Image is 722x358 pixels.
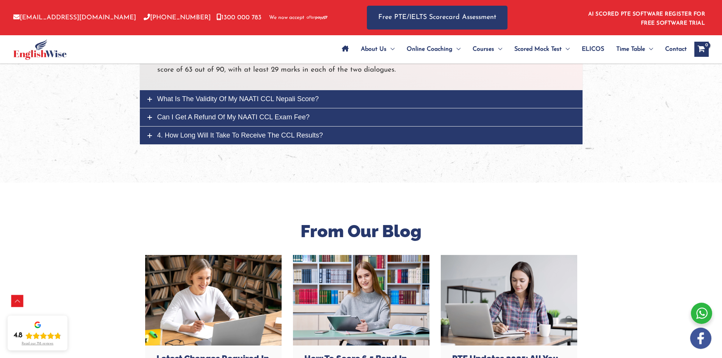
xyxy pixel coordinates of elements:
[355,36,401,63] a: About UsMenu Toggle
[387,36,395,63] span: Menu Toggle
[293,255,429,346] a: How to Score 6.5 Band in IELTS? Best Tips Shared
[588,11,705,26] a: AI SCORED PTE SOFTWARE REGISTER FOR FREE SOFTWARE TRIAL
[645,36,653,63] span: Menu Toggle
[562,36,570,63] span: Menu Toggle
[140,108,583,126] a: Can I get a refund of my NAATI CCL exam fee?
[584,5,709,30] aside: Header Widget 1
[473,36,494,63] span: Courses
[157,131,323,139] span: 4. How long will it take to receive the CCL results?
[610,36,659,63] a: Time TableMenu Toggle
[13,14,136,21] a: [EMAIL_ADDRESS][DOMAIN_NAME]
[659,36,687,63] a: Contact
[453,36,460,63] span: Menu Toggle
[494,36,502,63] span: Menu Toggle
[140,90,583,108] a: What is the validity of my NAATI CCL Nepali score?
[336,36,687,63] nav: Site Navigation: Main Menu
[694,42,709,57] a: View Shopping Cart, empty
[145,255,282,346] a: Latest Changes Required in PTE Score: A Deep Dive Into New English Language Proficiency Standards
[361,36,387,63] span: About Us
[467,36,508,63] a: CoursesMenu Toggle
[582,36,604,63] span: ELICOS
[157,113,310,121] span: Can I get a refund of my NAATI CCL exam fee?
[407,36,453,63] span: Online Coaching
[307,16,327,20] img: Afterpay-Logo
[22,342,53,346] div: Read our 718 reviews
[401,36,467,63] a: Online CoachingMenu Toggle
[508,36,576,63] a: Scored Mock TestMenu Toggle
[367,6,507,30] a: Free PTE/IELTS Scorecard Assessment
[216,14,262,21] a: 1300 000 783
[14,331,61,340] div: Rating: 4.8 out of 5
[13,39,67,60] img: cropped-ew-logo
[144,14,211,21] a: [PHONE_NUMBER]
[157,95,319,103] span: What is the validity of my NAATI CCL Nepali score?
[14,331,22,340] div: 4.8
[576,36,610,63] a: ELICOS
[441,255,577,346] a: PTE Updates 2025: All You Need to Know!
[514,36,562,63] span: Scored Mock Test
[690,328,711,349] img: white-facebook.png
[269,14,304,22] span: We now accept
[140,127,583,144] a: 4. How long will it take to receive the CCL results?
[665,36,687,63] span: Contact
[145,220,577,243] h2: From Our Blog
[616,36,645,63] span: Time Table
